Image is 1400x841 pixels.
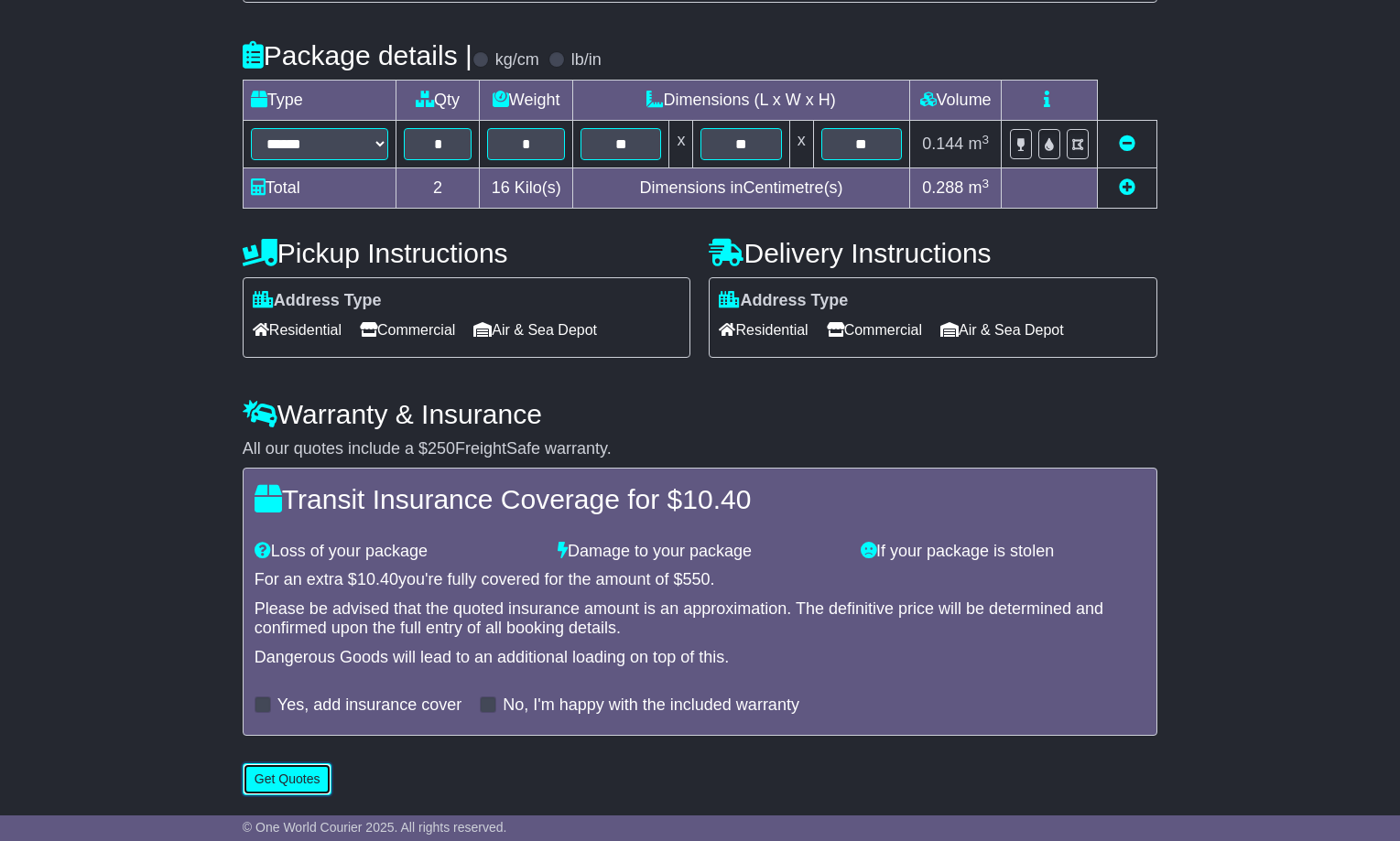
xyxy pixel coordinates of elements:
span: m [968,178,989,197]
div: Please be advised that the quoted insurance amount is an approximation. The definitive price will... [255,599,1145,639]
div: Dangerous Goods will lead to an additional loading on top of this. [255,648,1145,668]
div: Damage to your package [548,542,852,562]
td: Qty [396,81,480,121]
span: Commercial [360,316,455,344]
sup: 3 [982,133,989,146]
span: 550 [683,570,711,588]
td: x [789,121,813,168]
span: 10.40 [682,484,751,514]
label: Address Type [719,291,848,311]
td: Type [243,81,396,121]
div: If your package is stolen [852,542,1155,562]
td: x [669,121,693,168]
span: Residential [719,316,808,344]
span: m [968,135,989,153]
div: All our quotes include a $ FreightSafe warranty. [243,439,1157,459]
h4: Transit Insurance Coverage for $ [255,484,1145,514]
h4: Package details | [243,40,472,70]
span: 10.40 [357,570,398,588]
span: © One World Courier 2025. All rights reserved. [243,820,507,835]
a: Remove this item [1119,135,1135,153]
sup: 3 [982,177,989,190]
td: 2 [396,168,480,209]
td: Volume [910,81,1002,121]
span: 16 [492,178,510,197]
span: Residential [253,316,342,344]
button: Get Quotes [243,763,332,795]
td: Kilo(s) [480,168,573,209]
div: Loss of your package [245,542,548,562]
td: Total [243,168,396,209]
label: lb/in [571,50,602,70]
label: kg/cm [495,50,539,70]
td: Dimensions in Centimetre(s) [573,168,910,209]
h4: Delivery Instructions [709,238,1157,268]
label: Address Type [253,291,382,311]
label: No, I'm happy with the included warranty [503,695,799,716]
span: 0.288 [922,178,963,197]
td: Dimensions (L x W x H) [573,81,910,121]
div: For an extra $ you're fully covered for the amount of $ . [255,570,1145,590]
label: Yes, add insurance cover [277,695,461,716]
span: 0.144 [922,135,963,153]
span: Commercial [827,316,922,344]
span: Air & Sea Depot [940,316,1064,344]
td: Weight [480,81,573,121]
span: 250 [428,439,455,458]
a: Add new item [1119,178,1135,197]
h4: Warranty & Insurance [243,399,1157,429]
h4: Pickup Instructions [243,238,691,268]
span: Air & Sea Depot [473,316,597,344]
